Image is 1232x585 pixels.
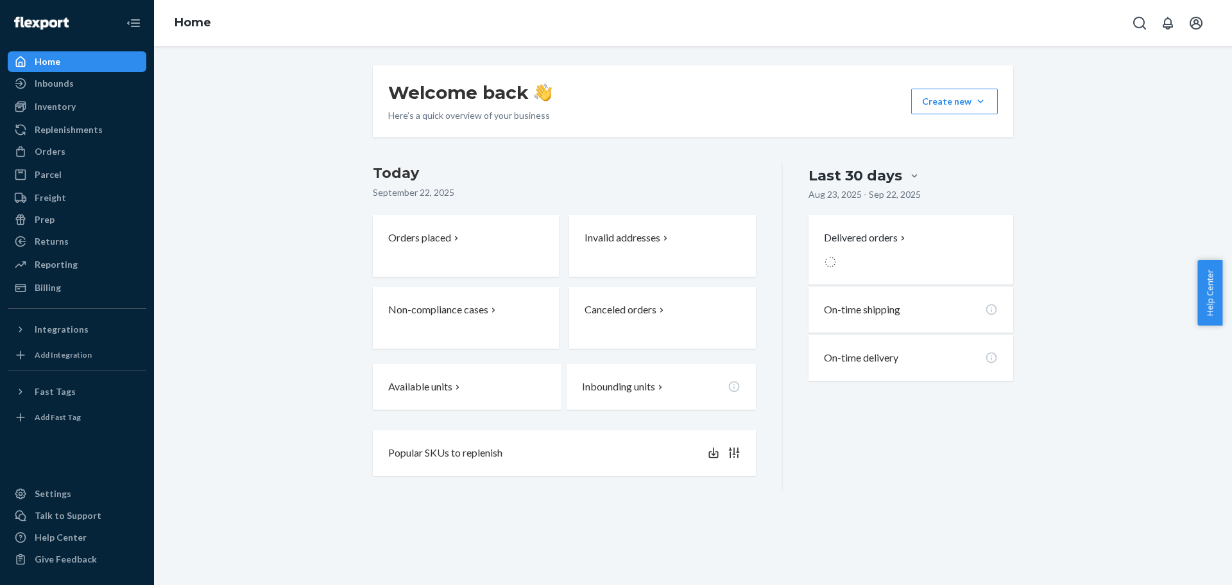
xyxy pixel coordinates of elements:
[1183,10,1209,36] button: Open account menu
[567,364,755,410] button: Inbounding units
[35,258,78,271] div: Reporting
[809,188,921,201] p: Aug 23, 2025 - Sep 22, 2025
[175,15,211,30] a: Home
[35,235,69,248] div: Returns
[35,55,60,68] div: Home
[8,549,146,570] button: Give Feedback
[388,446,502,460] p: Popular SKUs to replenish
[35,281,61,294] div: Billing
[35,412,81,423] div: Add Fast Tag
[35,213,55,226] div: Prep
[373,364,561,410] button: Available units
[35,191,66,204] div: Freight
[809,166,902,186] div: Last 30 days
[388,109,552,122] p: Here’s a quick overview of your business
[388,231,451,245] p: Orders placed
[35,77,74,90] div: Inbounds
[8,96,146,117] a: Inventory
[35,100,76,113] div: Inventory
[911,89,998,114] button: Create new
[388,302,488,317] p: Non-compliance cases
[1155,10,1181,36] button: Open notifications
[569,215,755,277] button: Invalid addresses
[8,164,146,185] a: Parcel
[14,17,69,30] img: Flexport logo
[35,487,71,500] div: Settings
[35,145,65,158] div: Orders
[8,277,146,298] a: Billing
[1197,260,1222,326] button: Help Center
[569,287,755,349] button: Canceled orders
[35,531,87,544] div: Help Center
[8,319,146,340] button: Integrations
[121,10,146,36] button: Close Navigation
[8,407,146,428] a: Add Fast Tag
[8,119,146,140] a: Replenishments
[585,231,660,245] p: Invalid addresses
[35,123,103,136] div: Replenishments
[585,302,656,317] p: Canceled orders
[8,527,146,548] a: Help Center
[8,381,146,402] button: Fast Tags
[534,83,552,101] img: hand-wave emoji
[164,4,221,42] ol: breadcrumbs
[35,385,76,398] div: Fast Tags
[1127,10,1152,36] button: Open Search Box
[8,484,146,504] a: Settings
[35,509,101,522] div: Talk to Support
[8,141,146,162] a: Orders
[824,302,900,317] p: On-time shipping
[388,380,452,394] p: Available units
[35,349,92,360] div: Add Integration
[373,215,559,277] button: Orders placed
[8,209,146,230] a: Prep
[35,323,89,336] div: Integrations
[8,188,146,208] a: Freight
[8,51,146,72] a: Home
[8,505,146,526] button: Talk to Support
[582,380,655,394] p: Inbounding units
[35,168,62,181] div: Parcel
[373,163,756,184] h3: Today
[8,345,146,365] a: Add Integration
[373,186,756,199] p: September 22, 2025
[824,351,898,365] p: On-time delivery
[35,553,97,566] div: Give Feedback
[373,287,559,349] button: Non-compliance cases
[388,81,552,104] h1: Welcome back
[8,73,146,94] a: Inbounds
[824,231,908,245] button: Delivered orders
[8,254,146,275] a: Reporting
[8,231,146,252] a: Returns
